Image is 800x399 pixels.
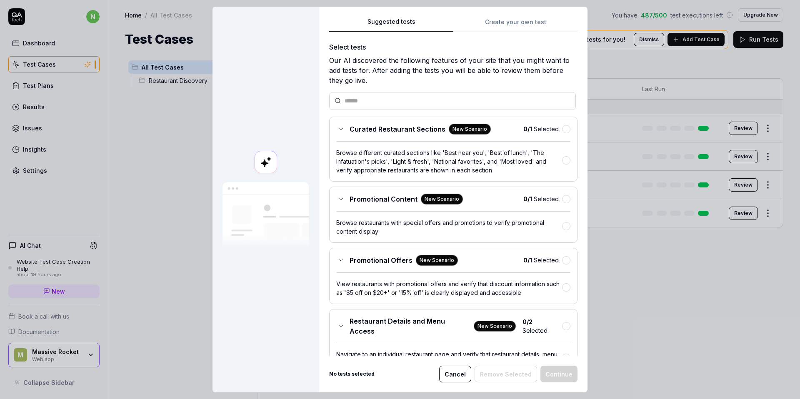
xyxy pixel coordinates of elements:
[522,318,532,325] b: 0 / 2
[523,257,532,264] b: 0 / 1
[329,370,375,378] b: No tests selected
[350,316,470,336] span: Restaurant Details and Menu Access
[350,194,417,204] span: Promotional Content
[329,55,577,85] div: Our AI discovered the following features of your site that you might want to add tests for. After...
[350,124,445,134] span: Curated Restaurant Sections
[222,182,309,248] img: Our AI scans your site and suggests things to test
[336,218,562,236] div: Browse restaurants with special offers and promotions to verify promotional content display
[329,42,577,52] div: Select tests
[523,195,559,203] span: Selected
[449,124,491,135] div: New Scenario
[421,194,463,204] div: New Scenario
[523,256,559,264] span: Selected
[336,350,562,367] div: Navigate to an individual restaurant page and verify that restaurant details, menu, ratings, and ...
[453,17,577,32] button: Create your own test
[336,279,562,297] div: View restaurants with promotional offers and verify that discount information such as '$5 off on ...
[523,195,532,202] b: 0 / 1
[475,366,537,382] button: Remove Selected
[439,366,471,382] button: Cancel
[329,17,453,32] button: Suggested tests
[540,366,577,382] button: Continue
[523,125,532,132] b: 0 / 1
[350,255,412,265] span: Promotional Offers
[474,321,516,332] div: New Scenario
[336,148,562,175] div: Browse different curated sections like 'Best near you', 'Best of lunch', 'The Infatuation's picks...
[416,255,458,266] div: New Scenario
[523,125,559,133] span: Selected
[522,317,559,335] span: Selected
